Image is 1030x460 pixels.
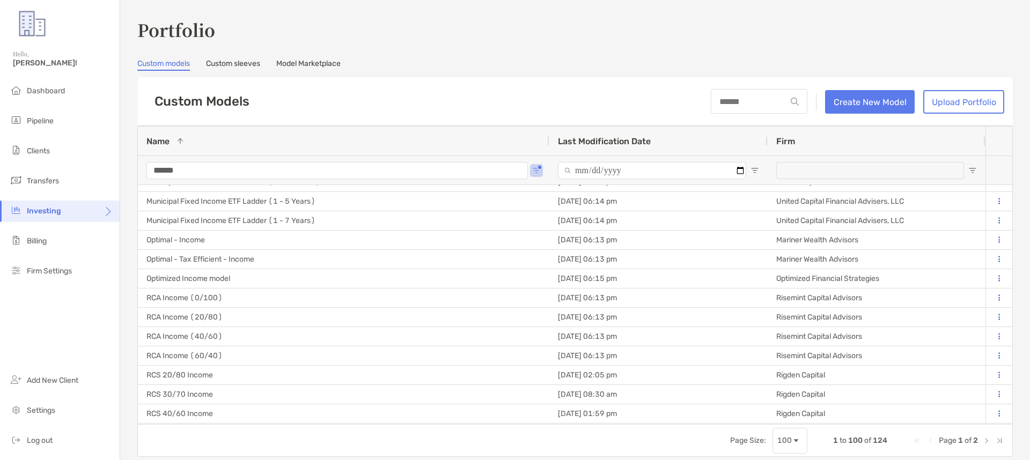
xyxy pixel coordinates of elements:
div: [DATE] 02:05 pm [549,366,768,384]
div: Rigden Capital [768,385,985,404]
span: Add New Client [27,376,78,385]
div: Previous Page [926,436,935,445]
span: Billing [27,236,47,246]
div: RCA Income (20/80) [138,308,549,327]
div: Risemint Capital Advisors [768,346,985,365]
div: United Capital Financial Advisers, LLC [768,211,985,230]
img: logout icon [10,433,23,446]
div: Optimal - Income [138,231,549,249]
span: Log out [27,436,53,445]
div: Mariner Wealth Advisors [768,250,985,269]
button: Upload Portfolio [923,90,1004,114]
div: [DATE] 02:05 pm [549,424,768,442]
div: Next Page [982,436,991,445]
button: Open Filter Menu [751,166,759,175]
a: Custom models [137,59,190,71]
img: settings icon [10,403,23,416]
div: RCA Income (40/60) [138,327,549,346]
img: dashboard icon [10,84,23,97]
span: 1 [958,436,963,445]
div: Page Size [772,428,807,454]
span: of [965,436,972,445]
img: transfers icon [10,174,23,187]
span: Name [146,136,170,146]
img: add_new_client icon [10,373,23,386]
div: [DATE] 06:14 pm [549,211,768,230]
div: Risemint Capital Advisors [768,327,985,346]
img: input icon [791,98,799,106]
img: Zoe Logo [13,4,51,43]
div: [DATE] 08:30 am [549,385,768,404]
div: RCA Income (0/100) [138,288,549,307]
input: Name Filter Input [146,162,528,179]
div: RCA Income (60/40) [138,346,549,365]
button: Open Filter Menu [968,166,977,175]
span: [PERSON_NAME]! [13,58,113,68]
a: Model Marketplace [276,59,341,71]
button: Open Filter Menu [532,166,541,175]
span: Last Modification Date [558,136,651,146]
div: RCS 30/70 Income [138,385,549,404]
div: Risemint Capital Advisors [768,308,985,327]
div: [DATE] 06:14 pm [549,192,768,211]
div: Page Size: [730,436,766,445]
span: 100 [848,436,863,445]
div: [DATE] 01:59 pm [549,404,768,423]
div: RCS 20/80 Income [138,366,549,384]
div: [DATE] 06:13 pm [549,346,768,365]
img: firm-settings icon [10,264,23,277]
span: Dashboard [27,86,65,95]
img: clients icon [10,144,23,157]
span: Page [939,436,957,445]
input: Last Modification Date Filter Input [558,162,746,179]
h5: Custom Models [154,94,249,109]
h3: Portfolio [137,17,1013,42]
div: [DATE] 06:13 pm [549,288,768,307]
div: Last Page [995,436,1004,445]
div: Optimal - Tax Efficient - Income [138,250,549,269]
div: Municipal Fixed Income ETF Ladder (1 - 7 Years) [138,211,549,230]
div: Municipal Fixed Income ETF Ladder (1 - 5 Years) [138,192,549,211]
img: investing icon [10,204,23,217]
div: Rigden Capital [768,424,985,442]
span: to [840,436,847,445]
span: Pipeline [27,116,54,125]
img: billing icon [10,234,23,247]
span: Firm Settings [27,266,72,276]
span: of [864,436,871,445]
div: Rigden Capital [768,404,985,423]
div: [DATE] 06:13 pm [549,308,768,327]
div: [DATE] 06:15 pm [549,269,768,288]
span: Investing [27,206,61,216]
div: Mariner Wealth Advisors [768,231,985,249]
div: RCS 50/50 Income [138,424,549,442]
div: Optimized Financial Strategies [768,269,985,288]
span: 1 [833,436,838,445]
div: Rigden Capital [768,366,985,384]
a: Custom sleeves [206,59,260,71]
div: [DATE] 06:13 pm [549,250,768,269]
span: Clients [27,146,50,155]
span: 124 [873,436,887,445]
div: Optimized Income model [138,269,549,288]
div: 100 [777,436,792,445]
img: pipeline icon [10,114,23,127]
div: RCS 40/60 Income [138,404,549,423]
div: United Capital Financial Advisers, LLC [768,192,985,211]
a: Create New Model [825,90,915,114]
div: Risemint Capital Advisors [768,288,985,307]
span: Settings [27,406,55,415]
div: [DATE] 06:13 pm [549,231,768,249]
div: [DATE] 06:13 pm [549,327,768,346]
span: 2 [973,436,978,445]
span: Firm [776,136,795,146]
div: First Page [913,436,922,445]
span: Transfers [27,176,59,186]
